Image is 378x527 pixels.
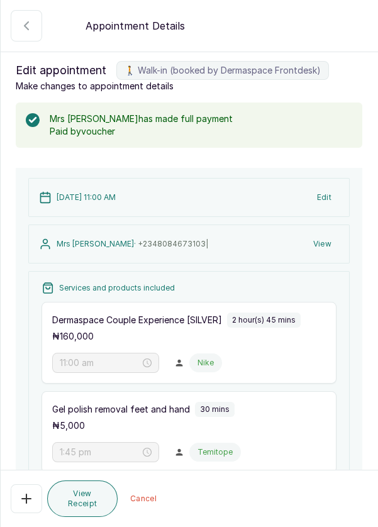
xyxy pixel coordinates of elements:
p: Services and products included [59,283,175,293]
p: ₦ [52,419,85,432]
input: Select time [60,445,140,459]
button: View Receipt [47,480,118,517]
p: Dermaspace Couple Experience [SILVER] [52,314,222,326]
p: Appointment Details [86,18,185,33]
p: Mrs [PERSON_NAME] has made full payment [50,113,352,125]
p: [DATE] 11:00 AM [57,192,116,202]
p: Paid by voucher [50,125,352,138]
button: Cancel [123,487,164,510]
span: 5,000 [60,420,85,431]
p: 2 hour(s) 45 mins [232,315,296,325]
p: 30 mins [200,404,230,414]
p: Nike [197,358,214,368]
p: Gel polish removal feet and hand [52,403,190,416]
input: Select time [60,356,140,370]
span: +234 8084673103 | [138,239,208,248]
button: Edit [309,186,339,209]
p: Make changes to appointment details [16,80,362,92]
span: 160,000 [60,331,94,341]
span: Edit appointment [16,62,106,79]
p: Mrs [PERSON_NAME] · [57,239,208,249]
label: 🚶 Walk-in (booked by Dermaspace Frontdesk) [116,61,329,80]
p: ₦ [52,330,94,343]
p: Temitope [197,447,233,457]
button: View [306,233,339,255]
